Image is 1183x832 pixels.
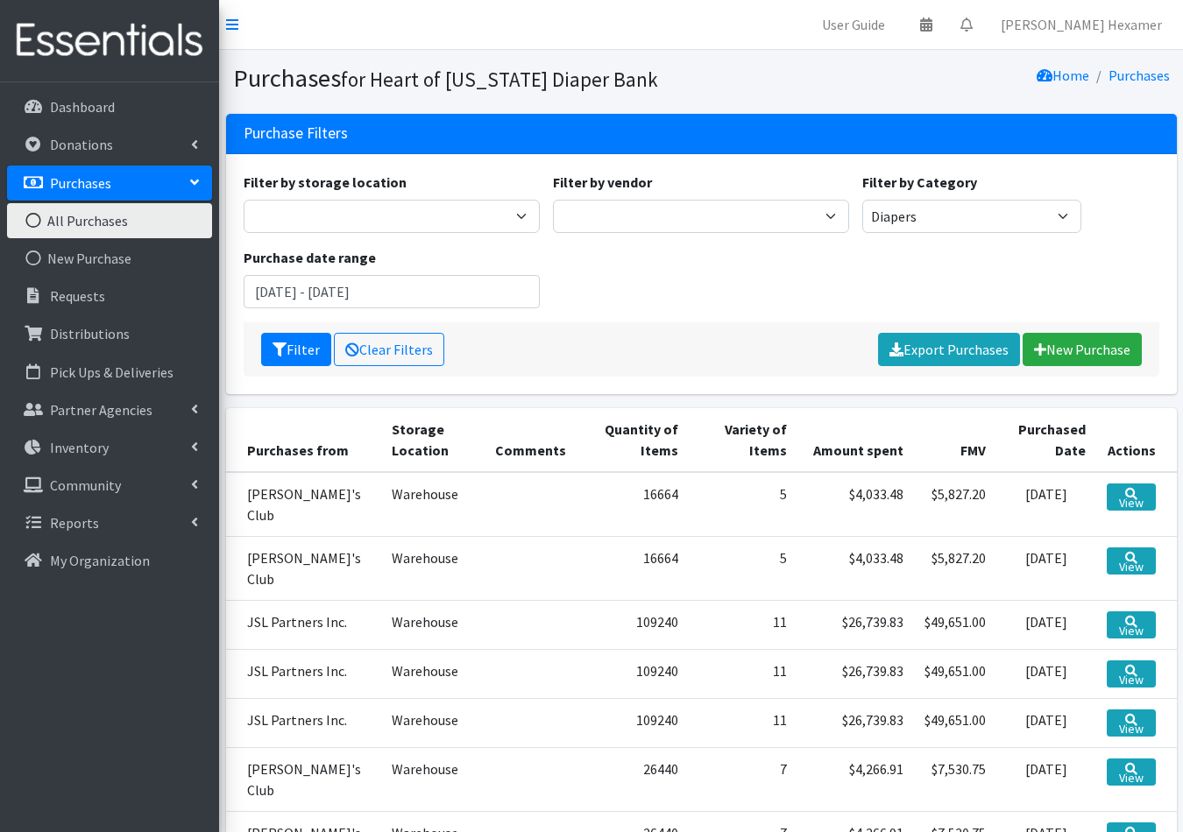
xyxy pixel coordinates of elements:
td: [DATE] [996,698,1096,747]
a: Home [1037,67,1089,84]
th: Actions [1096,408,1177,472]
p: Requests [50,287,105,305]
a: View [1107,611,1156,638]
a: New Purchase [1023,333,1142,366]
th: Purchased Date [996,408,1096,472]
td: $26,739.83 [797,649,913,698]
a: Purchases [7,166,212,201]
th: FMV [914,408,996,472]
td: $5,827.20 [914,472,996,537]
td: 109240 [591,649,689,698]
a: Purchases [1109,67,1170,84]
a: Requests [7,279,212,314]
a: [PERSON_NAME] Hexamer [987,7,1176,42]
td: $26,739.83 [797,600,913,649]
td: 26440 [591,747,689,811]
td: [DATE] [996,472,1096,537]
td: $5,827.20 [914,536,996,600]
a: Clear Filters [334,333,444,366]
a: Export Purchases [878,333,1020,366]
p: Inventory [50,439,109,456]
a: View [1107,758,1156,786]
th: Comments [485,408,591,472]
h1: Purchases [233,63,695,94]
a: View [1107,709,1156,737]
td: 11 [689,649,797,698]
a: All Purchases [7,203,212,238]
td: 109240 [591,698,689,747]
a: Inventory [7,430,212,465]
td: $49,651.00 [914,698,996,747]
p: Donations [50,136,113,153]
p: Distributions [50,325,130,342]
a: View [1107,483,1156,511]
img: HumanEssentials [7,11,212,70]
td: JSL Partners Inc. [226,649,382,698]
p: Dashboard [50,98,115,116]
a: Partner Agencies [7,392,212,427]
td: Warehouse [381,600,485,649]
th: Variety of Items [689,408,797,472]
td: $49,651.00 [914,649,996,698]
td: 16664 [591,536,689,600]
a: Dashboard [7,89,212,124]
th: Quantity of Items [591,408,689,472]
th: Amount spent [797,408,913,472]
p: Community [50,476,121,494]
label: Filter by Category [862,172,977,193]
td: Warehouse [381,698,485,747]
td: 5 [689,536,797,600]
input: January 1, 2011 - December 31, 2011 [244,275,540,308]
td: 7 [689,747,797,811]
td: Warehouse [381,472,485,537]
a: New Purchase [7,241,212,276]
td: Warehouse [381,747,485,811]
p: My Organization [50,552,150,569]
small: for Heart of [US_STATE] Diaper Bank [341,67,658,92]
a: My Organization [7,543,212,578]
td: 109240 [591,600,689,649]
td: $4,033.48 [797,536,913,600]
td: 11 [689,698,797,747]
td: [DATE] [996,600,1096,649]
td: JSL Partners Inc. [226,698,382,747]
label: Filter by vendor [553,172,652,193]
th: Storage Location [381,408,485,472]
td: $7,530.75 [914,747,996,811]
td: [PERSON_NAME]'s Club [226,472,382,537]
td: $4,266.91 [797,747,913,811]
a: Donations [7,127,212,162]
th: Purchases from [226,408,382,472]
a: Reports [7,505,212,540]
h3: Purchase Filters [244,124,348,143]
button: Filter [261,333,331,366]
td: [DATE] [996,649,1096,698]
p: Reports [50,514,99,532]
td: 16664 [591,472,689,537]
td: $26,739.83 [797,698,913,747]
a: View [1107,547,1156,575]
a: View [1107,660,1156,687]
td: [DATE] [996,536,1096,600]
td: 11 [689,600,797,649]
p: Partner Agencies [50,401,152,419]
label: Filter by storage location [244,172,407,193]
a: Distributions [7,316,212,351]
td: [PERSON_NAME]'s Club [226,536,382,600]
td: 5 [689,472,797,537]
label: Purchase date range [244,247,376,268]
td: $49,651.00 [914,600,996,649]
td: JSL Partners Inc. [226,600,382,649]
a: Community [7,468,212,503]
a: Pick Ups & Deliveries [7,355,212,390]
td: Warehouse [381,536,485,600]
p: Pick Ups & Deliveries [50,363,174,381]
td: [DATE] [996,747,1096,811]
td: Warehouse [381,649,485,698]
td: $4,033.48 [797,472,913,537]
td: [PERSON_NAME]'s Club [226,747,382,811]
p: Purchases [50,174,111,192]
a: User Guide [808,7,899,42]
